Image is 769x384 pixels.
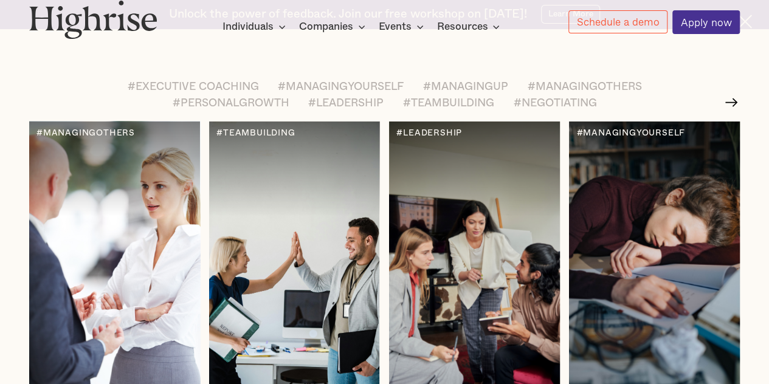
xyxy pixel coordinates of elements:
[222,19,289,34] div: Individuals
[222,19,274,34] div: Individuals
[527,81,641,93] span: #MANAGINGOTHERS
[568,10,667,34] a: Schedule a demo
[299,19,353,34] div: Companies
[128,81,259,93] span: #EXECUTIVE COACHING
[278,81,404,93] span: #MANAGINGYOURSELF
[173,97,289,109] span: #PERSONALGROWTH
[308,97,384,109] span: #LEADERSHIP
[423,81,508,93] span: #MANAGINGUP
[436,19,503,34] div: Resources
[379,19,427,34] div: Events
[403,97,494,109] span: #TEAMBUILDING
[513,97,596,109] span: #NEGOTIATING
[77,81,692,114] form: Email Form 2
[379,19,412,34] div: Events
[672,10,740,34] a: Apply now
[299,19,369,34] div: Companies
[436,19,488,34] div: Resources
[216,129,295,138] div: #TEAMBUILDING
[36,129,135,138] div: #MANAGINGOTHERS
[576,129,685,138] div: #MANAGINGYOURSELF
[396,129,462,138] div: #LEADERSHIP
